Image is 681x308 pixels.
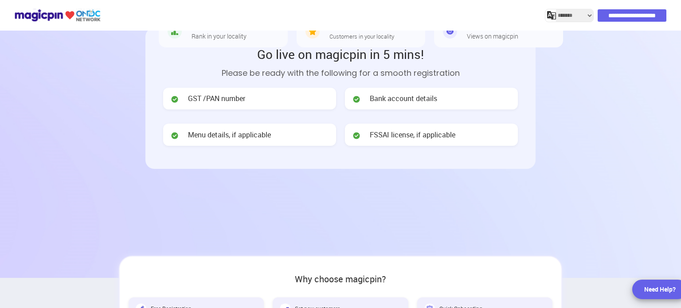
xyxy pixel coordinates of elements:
span: Menu details, if applicable [188,130,271,140]
img: Rank [168,23,182,40]
img: check [352,131,361,140]
h2: Why choose magicpin? [129,274,552,284]
h2: Go live on magicpin in 5 mins! [163,46,518,62]
h3: 23,975 [329,21,394,31]
img: ondc-logo-new-small.8a59708e.svg [14,8,101,23]
h3: 3rd [192,21,247,31]
span: Bank account details [370,94,437,104]
img: check [170,131,179,140]
img: Views [443,23,457,40]
h5: Customers in your locality [329,33,394,39]
span: FSSAI license, if applicable [370,130,455,140]
h5: Views on magicpin [467,33,518,39]
p: Please be ready with the following for a smooth registration [163,67,518,79]
h5: Rank in your locality [192,33,247,39]
img: Customers [305,23,320,40]
img: check [170,95,179,104]
h3: 155 [467,21,518,31]
img: j2MGCQAAAABJRU5ErkJggg== [547,11,556,20]
img: check [352,95,361,104]
span: GST /PAN number [188,94,245,104]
